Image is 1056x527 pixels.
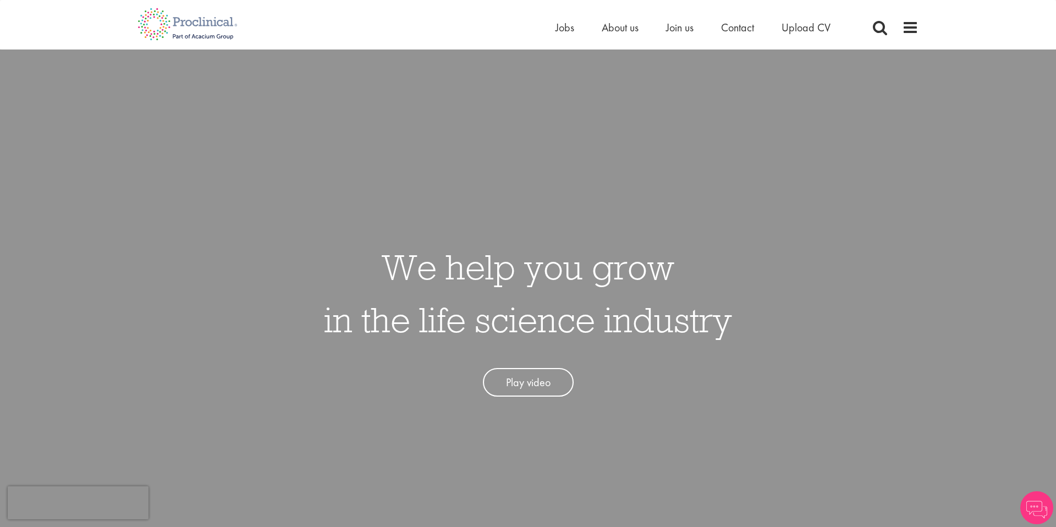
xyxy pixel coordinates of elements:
a: Upload CV [782,20,831,35]
h1: We help you grow in the life science industry [324,240,732,346]
a: Play video [483,368,574,397]
a: Join us [666,20,694,35]
a: Jobs [555,20,574,35]
a: About us [602,20,639,35]
img: Chatbot [1020,491,1053,524]
a: Contact [721,20,754,35]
